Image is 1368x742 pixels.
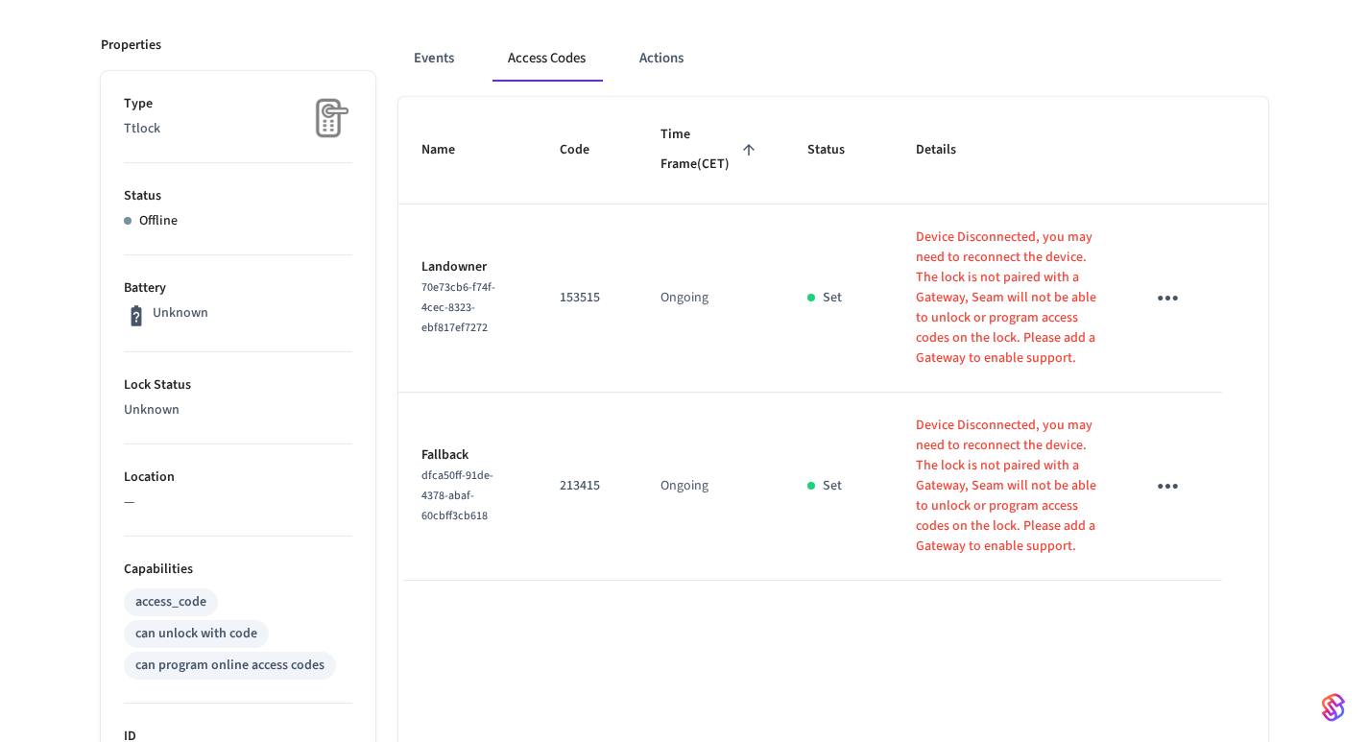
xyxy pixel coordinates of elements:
[916,227,1099,268] p: Device Disconnected, you may need to reconnect the device.
[135,592,206,612] div: access_code
[807,135,870,165] span: Status
[421,445,514,466] p: Fallback
[124,94,352,114] p: Type
[560,288,614,308] p: 153515
[660,120,761,180] span: Time Frame(CET)
[101,36,161,56] p: Properties
[398,36,1268,82] div: ant example
[139,211,178,231] p: Offline
[560,476,614,496] p: 213415
[637,393,784,581] td: Ongoing
[124,278,352,299] p: Battery
[560,135,614,165] span: Code
[421,135,480,165] span: Name
[124,400,352,420] p: Unknown
[153,303,208,323] p: Unknown
[624,36,699,82] button: Actions
[1322,692,1345,723] img: SeamLogoGradient.69752ec5.svg
[135,656,324,676] div: can program online access codes
[823,476,842,496] p: Set
[421,257,514,277] p: Landowner
[916,268,1099,369] p: The lock is not paired with a Gateway, Seam will not be able to unlock or program access codes on...
[124,467,352,488] p: Location
[124,119,352,139] p: Ttlock
[823,288,842,308] p: Set
[124,375,352,395] p: Lock Status
[637,204,784,393] td: Ongoing
[916,135,981,165] span: Details
[304,94,352,142] img: Placeholder Lock Image
[421,467,493,524] span: dfca50ff-91de-4378-abaf-60cbff3cb618
[398,97,1268,581] table: sticky table
[124,186,352,206] p: Status
[124,492,352,513] p: —
[916,416,1099,456] p: Device Disconnected, you may need to reconnect the device.
[421,279,495,336] span: 70e73cb6-f74f-4cec-8323-ebf817ef7272
[492,36,601,82] button: Access Codes
[916,456,1099,557] p: The lock is not paired with a Gateway, Seam will not be able to unlock or program access codes on...
[398,36,469,82] button: Events
[124,560,352,580] p: Capabilities
[135,624,257,644] div: can unlock with code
